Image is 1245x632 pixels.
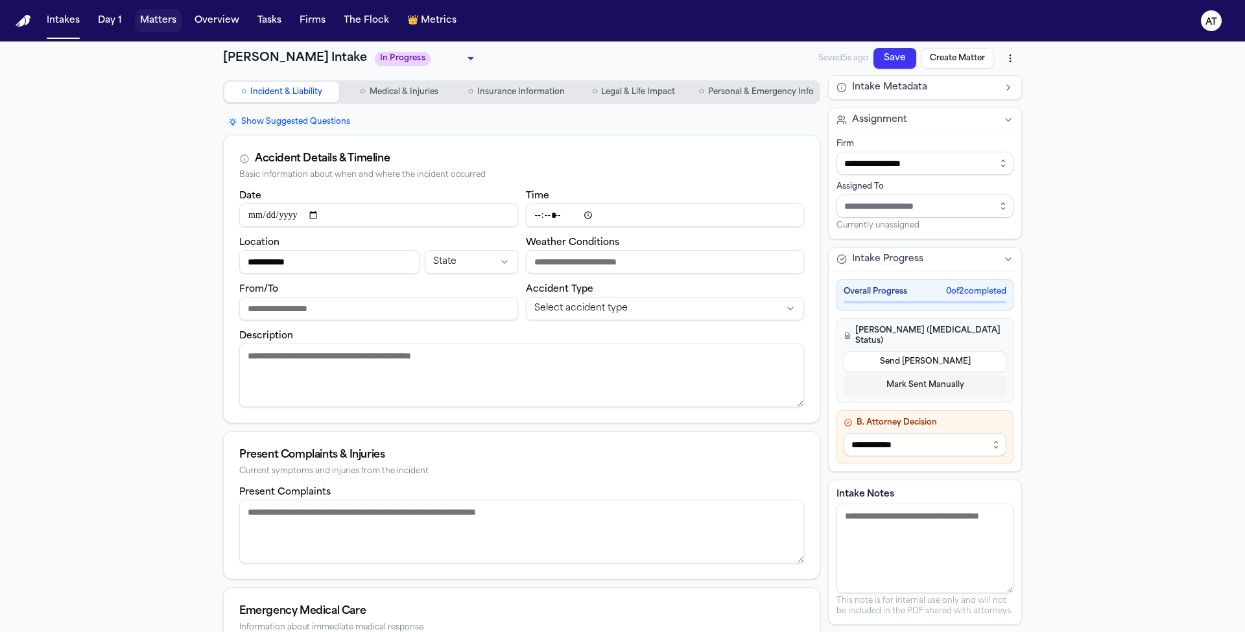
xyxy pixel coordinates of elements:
[239,603,804,619] div: Emergency Medical Care
[16,15,31,27] img: Finch Logo
[223,49,367,67] h1: [PERSON_NAME] Intake
[852,81,927,94] span: Intake Metadata
[241,86,246,99] span: ○
[836,504,1014,593] textarea: Intake notes
[239,204,518,227] input: Incident date
[836,596,1014,616] p: This note is for internal use only and will not be included in the PDF shared with attorneys.
[836,152,1014,175] input: Select firm
[836,181,1014,192] div: Assigned To
[836,488,1014,501] label: Intake Notes
[576,82,691,102] button: Go to Legal & Life Impact
[836,194,1014,218] input: Assign to staff member
[526,191,549,201] label: Time
[252,9,287,32] button: Tasks
[946,287,1006,297] span: 0 of 2 completed
[224,82,339,102] button: Go to Incident & Liability
[459,82,574,102] button: Go to Insurance Information
[818,53,868,64] span: Saved 5s ago
[844,351,1006,372] button: Send [PERSON_NAME]
[592,86,597,99] span: ○
[375,49,479,67] div: Update intake status
[239,500,804,563] textarea: Present complaints
[844,287,907,297] span: Overall Progress
[239,344,804,407] textarea: Incident description
[16,15,31,27] a: Home
[526,285,593,294] label: Accident Type
[239,447,804,463] div: Present Complaints & Injuries
[999,47,1022,70] button: More actions
[375,52,431,66] span: In Progress
[239,170,804,180] div: Basic information about when and where the incident occurred
[250,87,322,97] span: Incident & Liability
[360,86,365,99] span: ○
[239,191,261,201] label: Date
[844,375,1006,395] button: Mark Sent Manually
[239,467,804,476] div: Current symptoms and injuries from the incident
[370,87,438,97] span: Medical & Injuries
[852,253,923,266] span: Intake Progress
[708,87,814,97] span: Personal & Emergency Info
[873,48,916,69] button: Save
[699,86,704,99] span: ○
[468,86,473,99] span: ○
[852,113,907,126] span: Assignment
[829,248,1021,271] button: Intake Progress
[526,204,805,227] input: Incident time
[41,9,85,32] button: Intakes
[135,9,182,32] button: Matters
[829,108,1021,132] button: Assignment
[829,76,1021,99] button: Intake Metadata
[239,250,420,274] input: Incident location
[239,285,278,294] label: From/To
[526,250,805,274] input: Weather conditions
[338,9,394,32] button: The Flock
[402,9,462,32] button: crownMetrics
[223,114,355,130] button: Show Suggested Questions
[255,151,390,167] div: Accident Details & Timeline
[477,87,565,97] span: Insurance Information
[239,297,518,320] input: From/To destination
[93,9,127,32] button: Day 1
[239,487,331,497] label: Present Complaints
[425,250,517,274] button: Incident state
[836,139,1014,149] div: Firm
[921,48,993,69] button: Create Matter
[342,82,456,102] button: Go to Medical & Injuries
[294,9,331,32] button: Firms
[601,87,675,97] span: Legal & Life Impact
[239,238,279,248] label: Location
[189,9,244,32] button: Overview
[844,417,1006,428] h4: B. Attorney Decision
[526,238,619,248] label: Weather Conditions
[836,220,919,231] span: Currently unassigned
[694,82,819,102] button: Go to Personal & Emergency Info
[844,325,1006,346] h4: [PERSON_NAME] ([MEDICAL_DATA] Status)
[239,331,293,341] label: Description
